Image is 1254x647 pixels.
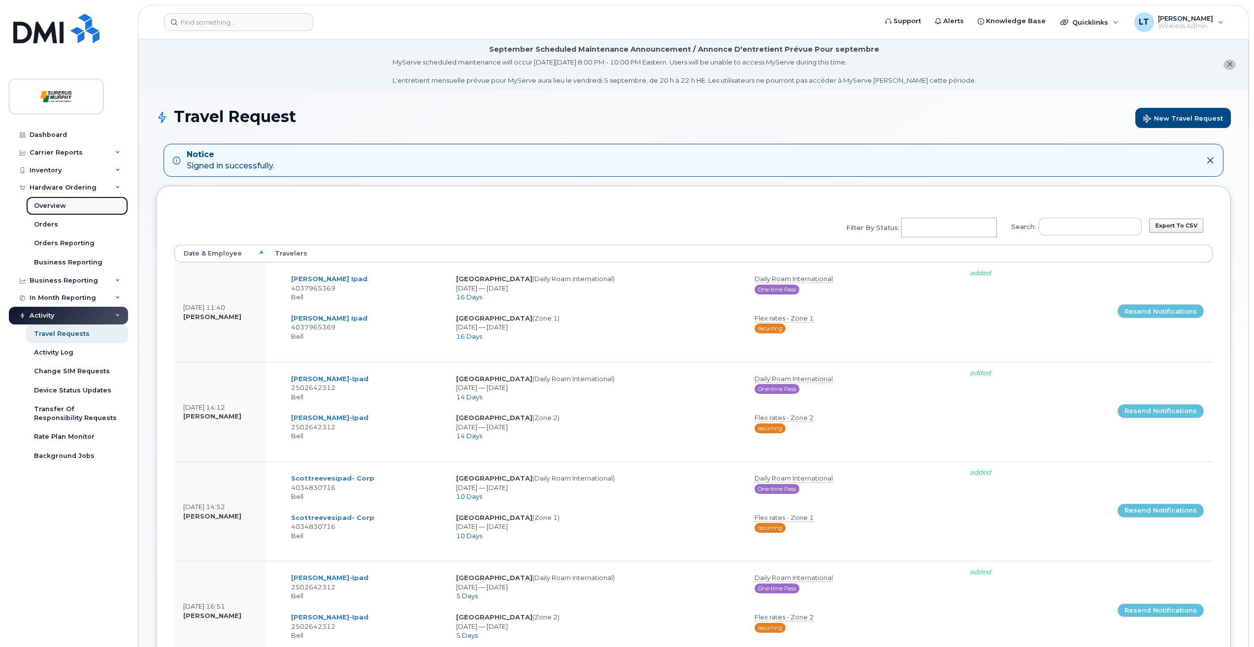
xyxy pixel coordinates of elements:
td: (Zone 2) [DATE] — [DATE] [447,607,746,646]
h1: Travel Request [156,108,1231,128]
a: [PERSON_NAME]-Ipad [291,375,368,383]
a: Resend Notifications [1118,304,1204,318]
span: Daily Roam International [755,474,833,483]
a: [PERSON_NAME] Ipad [291,275,367,283]
i: added [970,369,991,377]
span: Flex rates - Zone 1 [755,314,814,323]
a: Scottreevesipad- Corp [291,514,374,521]
td: [DATE] 11:40 [174,262,266,361]
strong: [GEOGRAPHIC_DATA] [456,474,532,482]
span: 10 Days [456,492,482,500]
span: Recurring (AUTO renewal every 30 days) [755,523,786,533]
div: MyServe scheduled maintenance will occur [DATE][DATE] 8:00 PM - 10:00 PM Eastern. Users will be u... [393,58,976,85]
span: Daily Roam International [755,375,833,383]
td: 4037965369 Bell [282,268,447,308]
div: September Scheduled Maintenance Announcement / Annonce D'entretient Prévue Pour septembre [489,44,879,55]
td: (Daily Roam International) [DATE] — [DATE] [447,268,746,308]
i: added [970,269,991,277]
td: (Zone 1) [DATE] — [DATE] [447,308,746,347]
td: [DATE] 14:52 [174,461,266,561]
th: : activate to sort column ascending [1109,245,1213,262]
span: Export to CSV [1155,222,1197,229]
span: Flex rates - Zone 2 [755,414,814,422]
span: Recurring (AUTO renewal every 30 days) [755,423,786,433]
button: New Travel Request [1135,108,1231,128]
div: Signed in successfully. [187,149,274,172]
td: 2502642312 Bell [282,607,447,646]
strong: [GEOGRAPHIC_DATA] [456,514,532,521]
span: 16 Days [456,332,482,340]
span: 30 days pass [755,384,799,394]
i: added [970,568,991,576]
a: Scottreevesipad- Corp [291,474,374,482]
td: 2502642312 Bell [282,368,447,408]
span: 30 days pass [755,583,799,593]
span: 5 Days [456,631,478,639]
a: [PERSON_NAME]-Ipad [291,613,368,621]
strong: [PERSON_NAME] [183,512,241,520]
a: [PERSON_NAME]-Ipad [291,414,368,421]
a: [PERSON_NAME] Ipad [291,314,367,322]
td: (Daily Roam International) [DATE] — [DATE] [447,567,746,607]
th: Date &amp; Employee: activate to sort column descending [174,245,266,262]
strong: [GEOGRAPHIC_DATA] [456,275,532,283]
strong: [GEOGRAPHIC_DATA] [456,314,532,322]
strong: [GEOGRAPHIC_DATA] [456,414,532,421]
td: (Zone 2) [DATE] — [DATE] [447,407,746,447]
th: Travelers: activate to sort column ascending [266,245,1109,262]
span: 10 Days [456,532,482,540]
i: added [970,468,991,476]
strong: [GEOGRAPHIC_DATA] [456,375,532,383]
input: Filter by Status: [902,219,994,236]
span: Filter by Status: [846,223,899,232]
td: 4034830716 Bell [282,468,447,507]
label: Search: [1005,211,1142,239]
input: Search: [1039,218,1142,235]
span: Recurring (AUTO renewal every 30 days) [755,623,786,633]
span: Recurring (AUTO renewal every 30 days) [755,323,786,333]
a: [PERSON_NAME]-Ipad [291,574,368,582]
span: Daily Roam International [755,275,833,283]
td: 2502642312 Bell [282,407,447,447]
span: 30 days pass [755,285,799,294]
a: Resend Notifications [1118,404,1204,418]
strong: [PERSON_NAME] [183,412,241,420]
strong: Notice [187,149,274,161]
strong: [GEOGRAPHIC_DATA] [456,574,532,582]
td: [DATE] 14:12 [174,362,266,461]
span: Flex rates - Zone 2 [755,613,814,621]
strong: [GEOGRAPHIC_DATA] [456,613,532,621]
td: (Daily Roam International) [DATE] — [DATE] [447,368,746,408]
span: 14 Days [456,393,482,401]
td: 4034830716 Bell [282,507,447,547]
a: Resend Notifications [1118,604,1204,617]
td: (Zone 1) [DATE] — [DATE] [447,507,746,547]
span: Flex rates - Zone 1 [755,514,814,522]
span: 14 Days [456,432,482,440]
span: Daily Roam International [755,574,833,582]
span: 16 Days [456,293,482,301]
td: 4037965369 Bell [282,308,447,347]
span: 30 days pass [755,484,799,494]
td: 2502642312 Bell [282,567,447,607]
span: 5 Days [456,592,478,600]
button: close notification [1223,60,1236,70]
strong: [PERSON_NAME] [183,313,241,321]
td: (Daily Roam International) [DATE] — [DATE] [447,468,746,507]
a: Resend Notifications [1118,504,1204,518]
strong: [PERSON_NAME] [183,612,241,619]
span: New Travel Request [1143,115,1223,124]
